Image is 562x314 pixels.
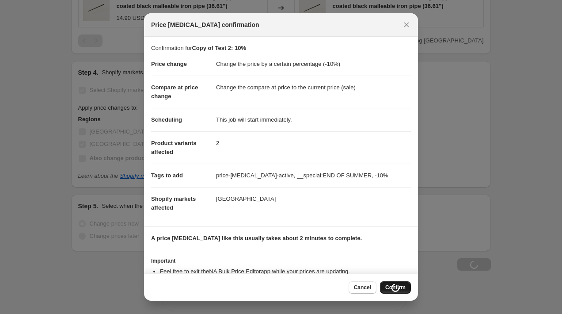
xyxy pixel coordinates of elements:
[216,187,411,211] dd: [GEOGRAPHIC_DATA]
[151,172,183,179] span: Tags to add
[216,108,411,131] dd: This job will start immediately.
[354,284,371,291] span: Cancel
[216,164,411,187] dd: price-[MEDICAL_DATA]-active, __special:END OF SUMMER, -10%
[151,140,197,155] span: Product variants affected
[151,116,182,123] span: Scheduling
[151,20,259,29] span: Price [MEDICAL_DATA] confirmation
[151,84,198,100] span: Compare at price change
[400,19,413,31] button: Close
[151,257,411,264] h3: Important
[216,131,411,155] dd: 2
[151,195,196,211] span: Shopify markets affected
[151,235,362,241] b: A price [MEDICAL_DATA] like this usually takes about 2 minutes to complete.
[216,53,411,76] dd: Change the price by a certain percentage (-10%)
[216,76,411,99] dd: Change the compare at price to the current price (sale)
[349,281,376,294] button: Cancel
[192,45,246,51] b: Copy of Test 2: 10%
[151,44,411,53] p: Confirmation for
[151,61,187,67] span: Price change
[160,267,411,276] li: Feel free to exit the NA Bulk Price Editor app while your prices are updating.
